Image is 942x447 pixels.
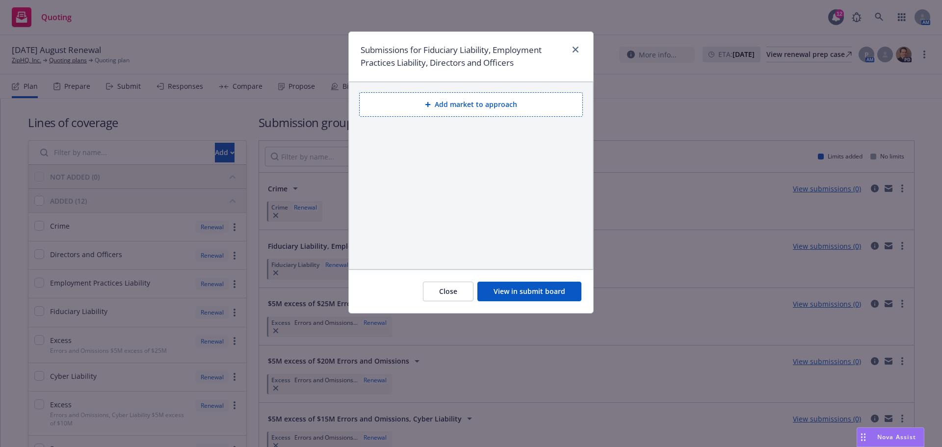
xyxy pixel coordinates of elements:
[359,92,583,117] button: Add market to approach
[361,44,566,70] h1: Submissions for Fiduciary Liability, Employment Practices Liability, Directors and Officers
[423,282,473,301] button: Close
[877,433,916,441] span: Nova Assist
[857,428,869,447] div: Drag to move
[570,44,581,55] a: close
[857,427,924,447] button: Nova Assist
[477,282,581,301] button: View in submit board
